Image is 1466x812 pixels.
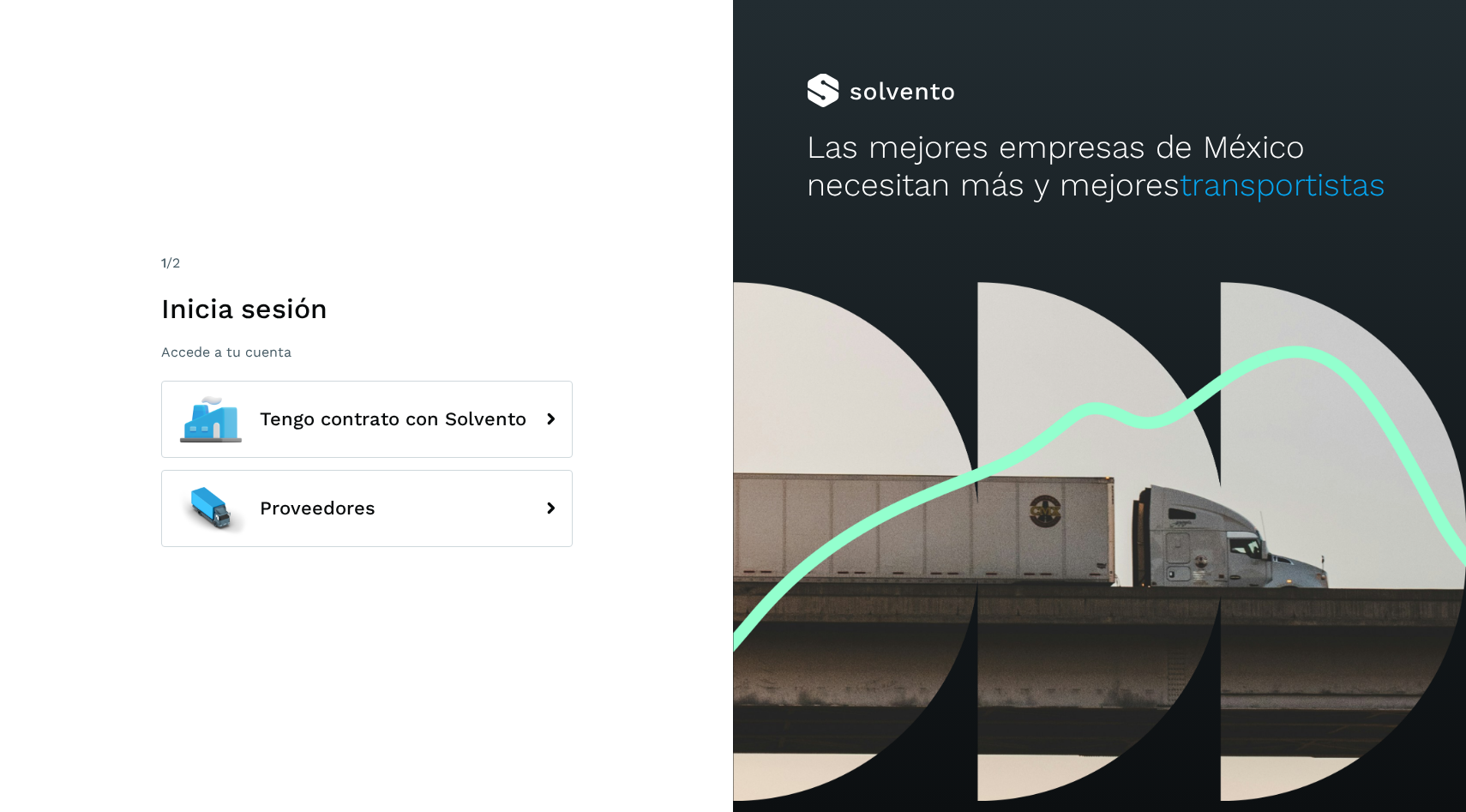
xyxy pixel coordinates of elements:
[1180,166,1385,203] span: transportistas
[161,381,573,458] button: Tengo contrato con Solvento
[161,253,573,274] div: /2
[260,498,376,519] span: Proveedores
[161,255,166,271] span: 1
[807,129,1393,205] h2: Las mejores empresas de México necesitan más y mejores
[161,470,573,547] button: Proveedores
[260,409,526,430] span: Tengo contrato con Solvento
[161,344,573,360] p: Accede a tu cuenta
[161,292,573,325] h1: Inicia sesión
